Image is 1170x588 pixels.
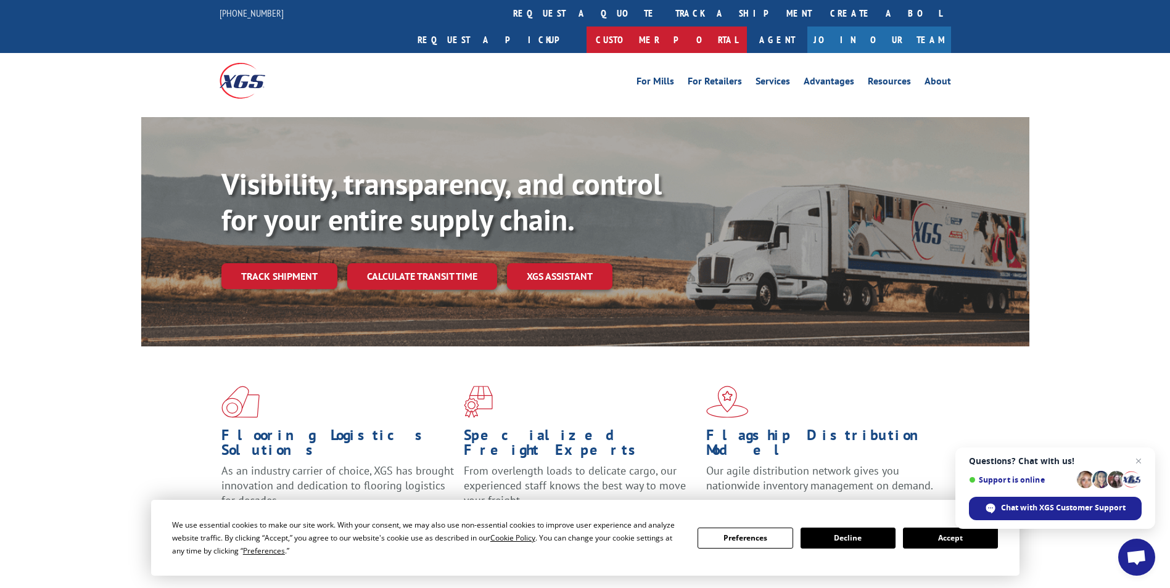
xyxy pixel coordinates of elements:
[969,456,1142,466] span: Questions? Chat with us!
[969,497,1142,520] div: Chat with XGS Customer Support
[706,386,749,418] img: xgs-icon-flagship-distribution-model-red
[698,528,793,549] button: Preferences
[903,528,998,549] button: Accept
[464,386,493,418] img: xgs-icon-focused-on-flooring-red
[807,27,951,53] a: Join Our Team
[706,463,933,492] span: Our agile distribution network gives you nationwide inventory management on demand.
[925,76,951,90] a: About
[221,165,662,239] b: Visibility, transparency, and control for your entire supply chain.
[464,428,697,463] h1: Specialized Freight Experts
[804,76,854,90] a: Advantages
[969,475,1073,484] span: Support is online
[706,428,939,463] h1: Flagship Distribution Model
[868,76,911,90] a: Resources
[490,533,535,543] span: Cookie Policy
[507,263,612,290] a: XGS ASSISTANT
[243,545,285,556] span: Preferences
[756,76,790,90] a: Services
[747,27,807,53] a: Agent
[151,500,1020,576] div: Cookie Consent Prompt
[221,463,454,507] span: As an industry carrier of choice, XGS has brought innovation and dedication to flooring logistics...
[587,27,747,53] a: Customer Portal
[464,463,697,518] p: From overlength loads to delicate cargo, our experienced staff knows the best way to move your fr...
[221,386,260,418] img: xgs-icon-total-supply-chain-intelligence-red
[220,7,284,19] a: [PHONE_NUMBER]
[1001,502,1126,513] span: Chat with XGS Customer Support
[688,76,742,90] a: For Retailers
[347,263,497,290] a: Calculate transit time
[221,263,337,289] a: Track shipment
[172,518,683,557] div: We use essential cookies to make our site work. With your consent, we may also use non-essential ...
[408,27,587,53] a: Request a pickup
[1118,539,1155,576] div: Open chat
[221,428,455,463] h1: Flooring Logistics Solutions
[636,76,674,90] a: For Mills
[1131,454,1146,468] span: Close chat
[801,528,896,549] button: Decline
